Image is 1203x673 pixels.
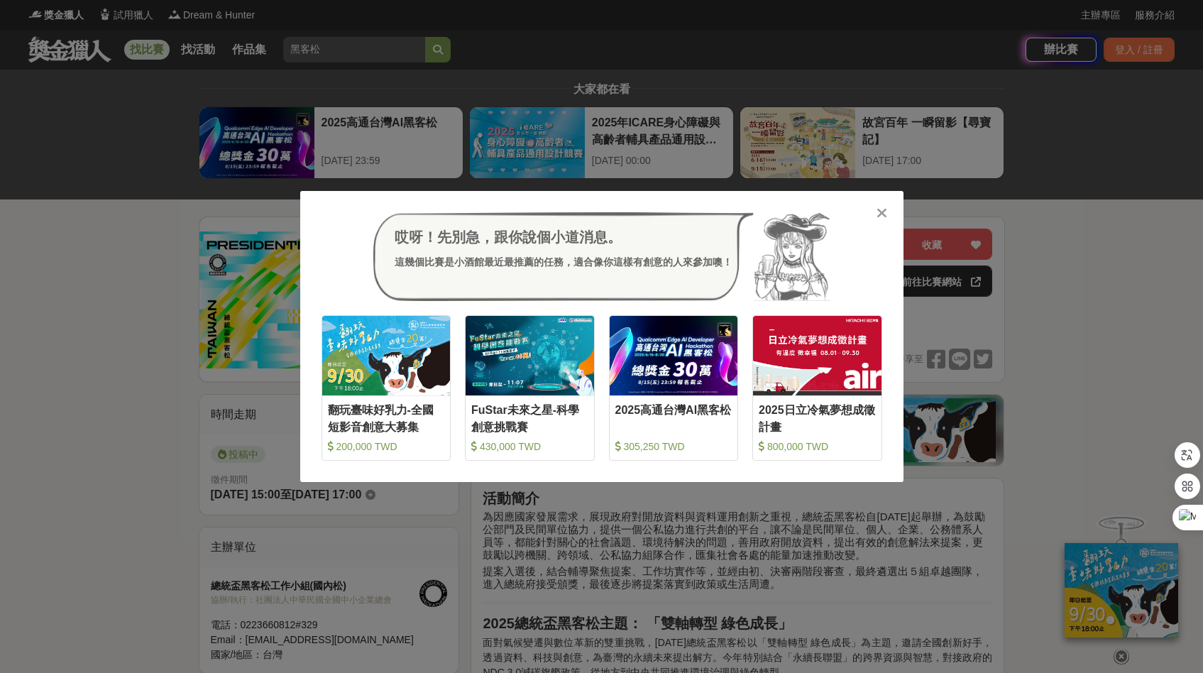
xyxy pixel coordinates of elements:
div: 2025日立冷氣夢想成徵計畫 [759,402,876,434]
div: 這幾個比賽是小酒館最近最推薦的任務，適合像你這樣有創意的人來參加噢！ [395,255,732,270]
img: Cover Image [322,316,451,395]
a: Cover Image2025日立冷氣夢想成徵計畫 800,000 TWD [752,315,882,461]
div: FuStar未來之星-科學創意挑戰賽 [471,402,588,434]
div: 305,250 TWD [615,439,732,454]
a: Cover Image翻玩臺味好乳力-全國短影音創意大募集 200,000 TWD [322,315,451,461]
div: 430,000 TWD [471,439,588,454]
a: Cover Image2025高通台灣AI黑客松 305,250 TWD [609,315,739,461]
img: Avatar [754,212,830,302]
div: 哎呀！先別急，跟你說個小道消息。 [395,226,732,248]
div: 翻玩臺味好乳力-全國短影音創意大募集 [328,402,445,434]
a: Cover ImageFuStar未來之星-科學創意挑戰賽 430,000 TWD [465,315,595,461]
img: Cover Image [610,316,738,395]
div: 2025高通台灣AI黑客松 [615,402,732,434]
div: 200,000 TWD [328,439,445,454]
img: Cover Image [753,316,881,395]
img: Cover Image [466,316,594,395]
div: 800,000 TWD [759,439,876,454]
